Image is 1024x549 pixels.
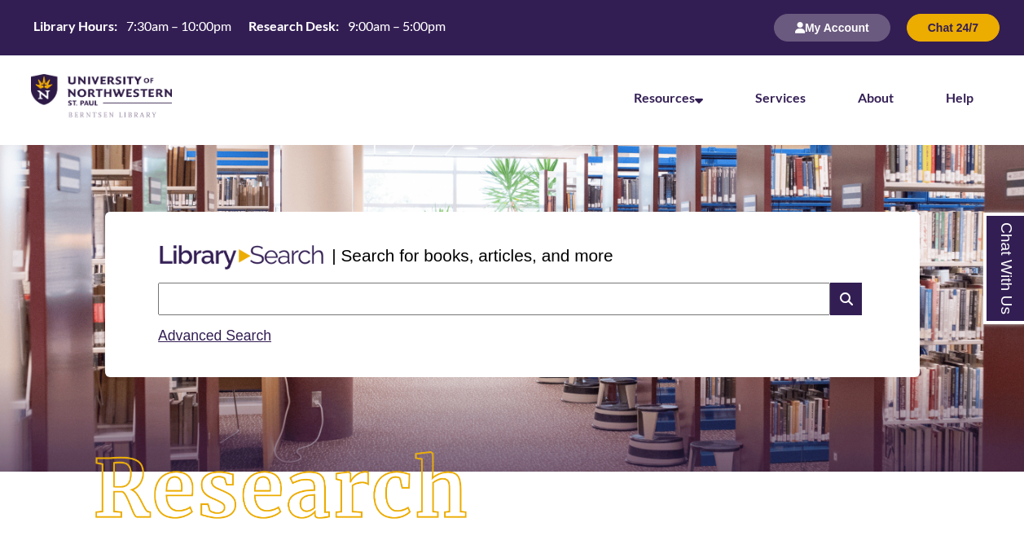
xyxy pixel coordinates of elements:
a: Hours Today [27,17,452,39]
a: My Account [774,20,890,34]
img: Libary Search [152,239,332,276]
a: Services [755,90,806,105]
span: 9:00am – 5:00pm [348,18,446,33]
img: UNWSP Library Logo [31,74,172,119]
a: Advanced Search [158,327,271,344]
p: | Search for books, articles, and more [332,243,613,268]
table: Hours Today [27,17,452,37]
span: 7:30am – 10:00pm [126,18,231,33]
a: About [858,90,894,105]
button: Chat 24/7 [907,14,1000,42]
button: My Account [774,14,890,42]
a: Help [946,90,973,105]
th: Library Hours: [27,17,120,35]
a: Chat 24/7 [907,20,1000,34]
i: Search [830,283,861,315]
a: Resources [634,90,703,105]
th: Research Desk: [242,17,341,35]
